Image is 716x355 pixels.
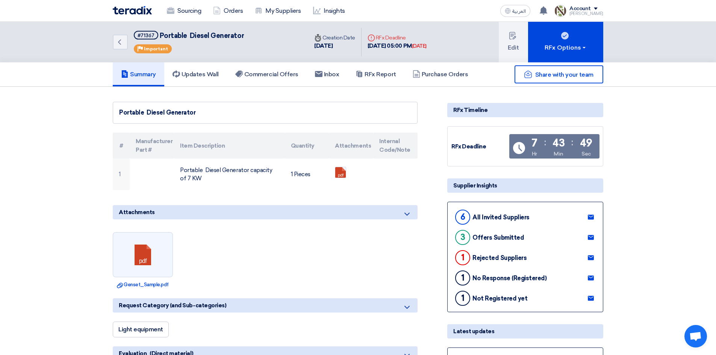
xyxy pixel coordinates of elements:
[174,133,285,159] th: Item Description
[121,71,156,78] h5: Summary
[307,62,348,86] a: Inbox
[512,9,526,14] span: العربية
[160,32,244,40] span: Portable Diesel Generator
[113,62,164,86] a: Summary
[554,150,563,158] div: Min
[235,71,298,78] h5: Commercial Offers
[174,159,285,190] td: Portable Diesel Generator capacity of 7 KW
[455,250,470,265] div: 1
[113,6,152,15] img: Teradix logo
[227,62,307,86] a: Commercial Offers
[580,138,592,148] div: 49
[472,295,527,302] div: Not Registered yet
[472,254,527,261] div: Rejected Suppliers
[569,12,603,16] div: [PERSON_NAME]
[447,103,603,117] div: RFx Timeline
[455,230,470,245] div: 3
[455,291,470,306] div: 1
[173,71,219,78] h5: Updates Wall
[545,43,587,52] div: RFx Options
[447,178,603,193] div: Supplier Insights
[684,325,707,347] div: Open chat
[554,5,566,17] img: Screenshot___1756930143446.png
[115,281,171,289] a: Genset_Sample.pdf
[113,159,130,190] td: 1
[528,22,603,62] button: RFx Options
[531,138,537,148] div: 7
[119,108,411,117] div: Portable Diesel Generator
[119,208,155,216] span: Attachments
[161,3,207,19] a: Sourcing
[472,275,546,282] div: No Response (Registered)
[544,136,546,149] div: :
[130,133,174,159] th: Manufacturer Part #
[164,62,227,86] a: Updates Wall
[472,214,530,221] div: All Invited Suppliers
[373,133,418,159] th: Internal Code/Note
[499,22,528,62] button: Edit
[447,324,603,338] div: Latest updates
[134,31,244,40] h5: Portable Diesel Generator
[113,133,130,159] th: #
[404,62,477,86] a: Purchase Orders
[307,3,351,19] a: Insights
[500,5,530,17] button: العربية
[412,42,427,50] div: [DATE]
[314,34,355,42] div: Creation Date
[285,159,329,190] td: 1 Pieces
[368,34,427,42] div: RFx Deadline
[356,71,396,78] h5: RFx Report
[335,167,395,212] a: Genset_Sample_1757510331578.pdf
[455,270,470,286] div: 1
[119,301,226,310] span: Request Category (and Sub-categories)
[553,138,565,148] div: 43
[413,71,468,78] h5: Purchase Orders
[569,6,591,12] div: Account
[368,42,427,50] div: [DATE] 05:00 PM
[571,136,573,149] div: :
[118,326,163,333] span: Light equipment
[535,71,593,78] span: Share with your team
[315,71,339,78] h5: Inbox
[314,42,355,50] div: [DATE]
[207,3,249,19] a: Orders
[451,142,508,151] div: RFx Deadline
[249,3,307,19] a: My Suppliers
[285,133,329,159] th: Quantity
[138,33,154,38] div: #71367
[581,150,591,158] div: Sec
[472,234,524,241] div: Offers Submitted
[347,62,404,86] a: RFx Report
[144,46,168,51] span: Important
[532,150,537,158] div: Hr
[455,210,470,225] div: 6
[329,133,373,159] th: Attachments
